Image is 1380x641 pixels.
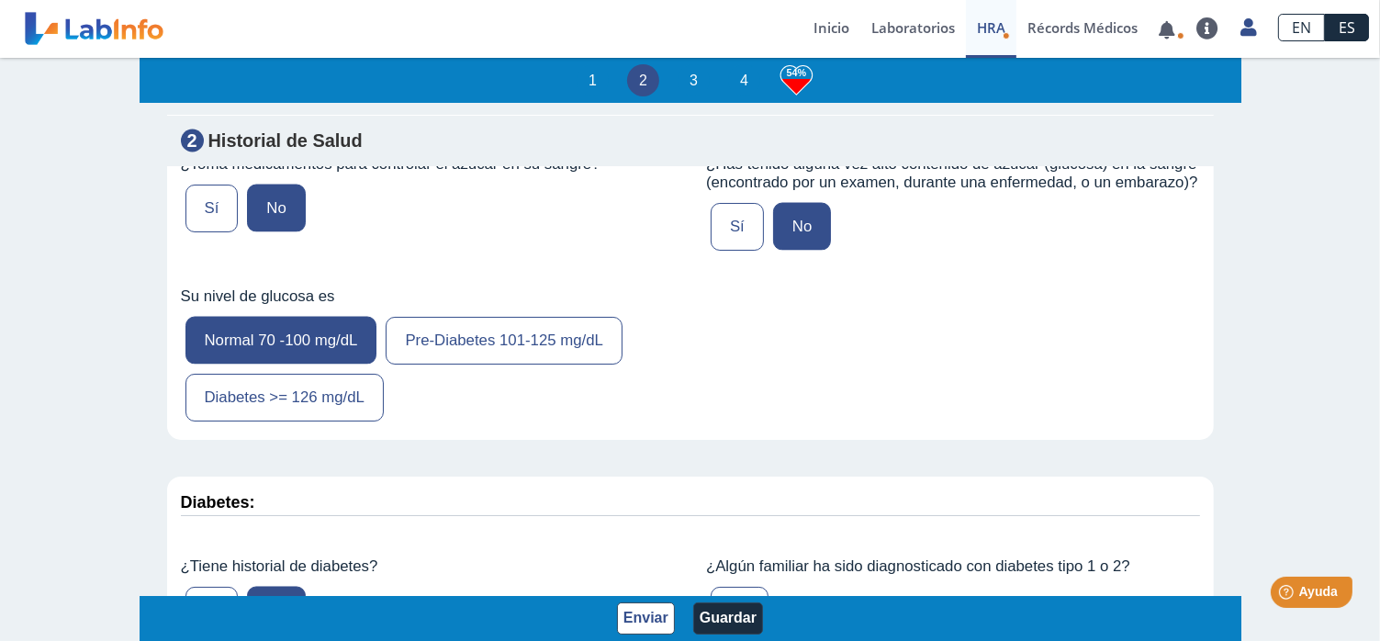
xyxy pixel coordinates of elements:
iframe: Help widget launcher [1217,569,1360,621]
li: 4 [728,64,760,96]
label: No [247,185,305,232]
label: Pre-Diabetes 101-125 mg/dL [386,317,623,365]
li: 2 [627,64,659,96]
label: Sí [711,203,764,251]
strong: Diabetes: [181,493,255,512]
label: Sí [185,587,239,635]
a: ES [1325,14,1369,41]
a: EN [1278,14,1325,41]
span: 2 [181,129,204,152]
label: ¿Has tenido alguna vez alto contenido de azúcar (glucosa) en la sangre (encontrado por un examen,... [706,155,1200,192]
label: ¿Tiene historial de diabetes? [181,557,675,576]
label: No [711,587,769,635]
li: 1 [577,64,609,96]
strong: Historial de Salud [208,129,363,150]
label: No [773,203,831,251]
li: 3 [678,64,710,96]
label: Normal 70 -100 mg/dL [185,317,377,365]
label: No [247,587,305,635]
button: Enviar [617,602,675,635]
label: Su nivel de glucosa es [181,287,675,306]
label: Diabetes >= 126 mg/dL [185,374,384,422]
span: HRA [977,18,1005,37]
label: Sí [185,185,239,232]
label: ¿Algún familiar ha sido diagnosticado con diabetes tipo 1 o 2? [706,557,1200,576]
button: Guardar [693,602,763,635]
h3: 54% [780,62,813,84]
